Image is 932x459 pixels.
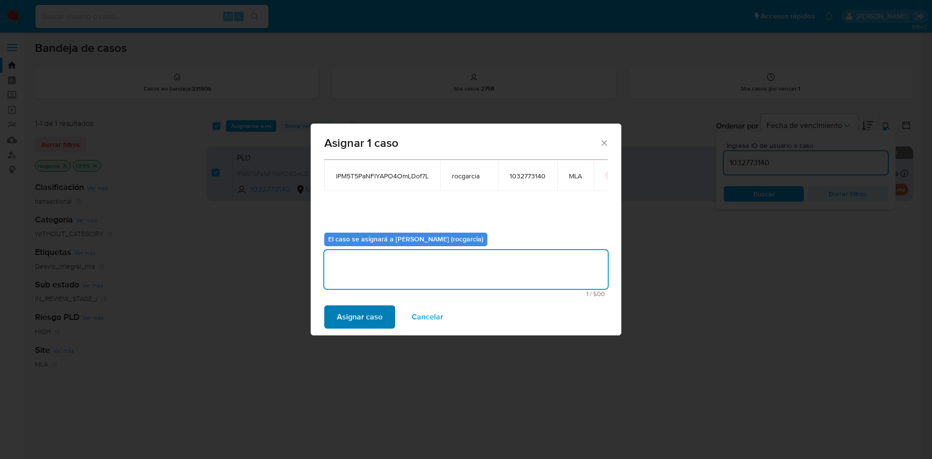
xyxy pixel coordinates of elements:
span: Asignar 1 caso [324,137,599,149]
span: Asignar caso [337,306,383,328]
button: Cancelar [399,305,456,329]
span: Cancelar [412,306,443,328]
button: icon-button [605,170,617,181]
div: assign-modal [311,124,621,335]
button: Cerrar ventana [599,138,608,147]
span: rocgarcia [452,172,486,180]
b: El caso se asignará a [PERSON_NAME] (rocgarcia) [328,234,483,244]
span: 1032773140 [510,172,546,180]
button: Asignar caso [324,305,395,329]
span: MLA [569,172,582,180]
span: lPM5T5PaNFlYAPO4OmLDof7L [336,172,429,180]
span: Máximo 500 caracteres [327,291,605,297]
